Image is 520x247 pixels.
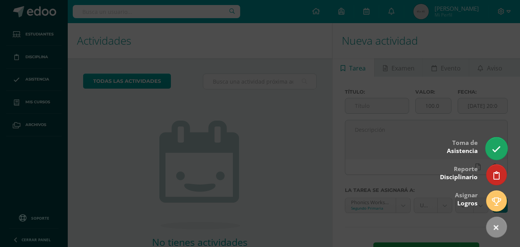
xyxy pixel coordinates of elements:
[457,199,478,207] span: Logros
[440,160,478,185] div: Reporte
[447,134,478,159] div: Toma de
[447,147,478,155] span: Asistencia
[440,173,478,181] span: Disciplinario
[455,186,478,211] div: Asignar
